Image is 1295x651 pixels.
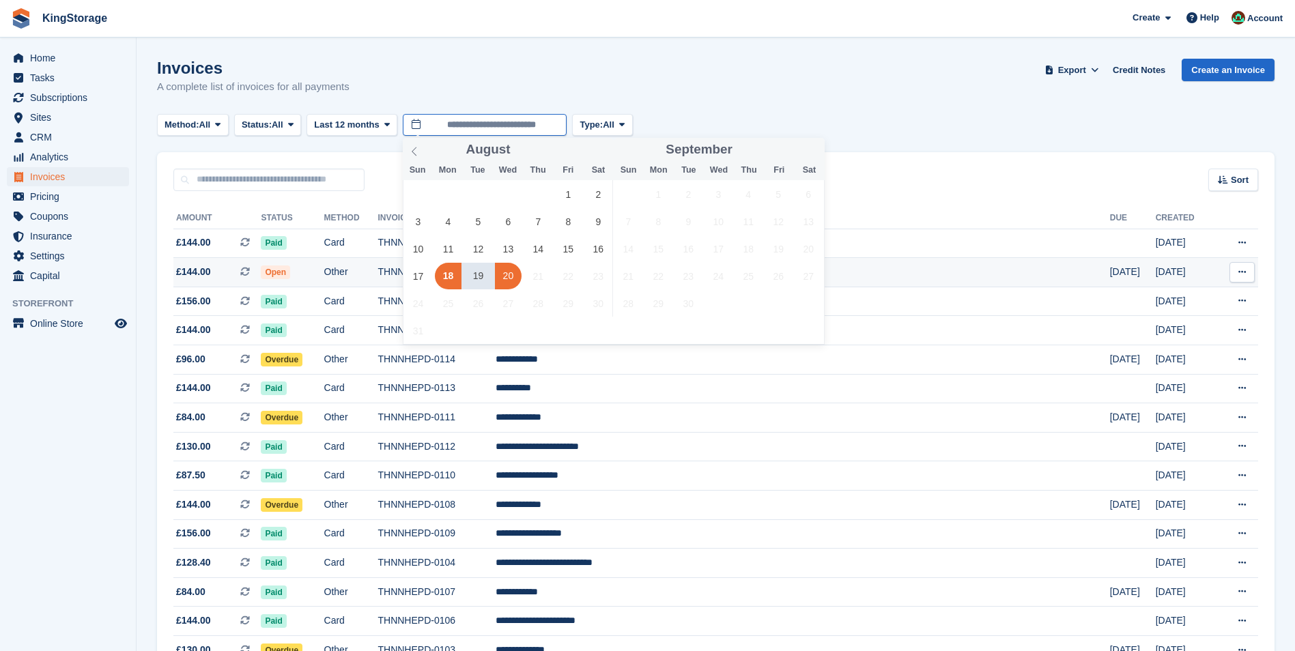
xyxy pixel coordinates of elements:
td: Card [324,374,378,403]
span: £84.00 [176,585,205,599]
span: Paid [261,381,286,395]
td: THNNHEPD-0118 [378,258,495,287]
span: £144.00 [176,613,211,628]
td: [DATE] [1110,403,1156,433]
span: August 20, 2025 [495,263,522,289]
button: Status: All [234,114,301,136]
span: Create [1133,11,1160,25]
td: [DATE] [1156,287,1215,316]
span: Paid [261,236,286,250]
span: September 17, 2025 [705,235,732,262]
a: menu [7,266,129,285]
td: [DATE] [1156,374,1215,403]
td: Card [324,229,378,258]
span: Capital [30,266,112,285]
span: August 31, 2025 [405,317,431,344]
a: menu [7,88,129,107]
span: Thu [734,166,764,175]
th: Status [261,207,324,229]
td: THNNHEPD-0111 [378,403,495,433]
th: Amount [173,207,261,229]
span: Tue [674,166,704,175]
th: Created [1156,207,1215,229]
a: menu [7,147,129,167]
span: August 4, 2025 [435,208,461,235]
span: £84.00 [176,410,205,424]
span: September 27, 2025 [795,263,822,289]
td: [DATE] [1156,549,1215,578]
p: A complete list of invoices for all payments [157,79,350,95]
span: Wed [493,166,523,175]
span: £144.00 [176,235,211,250]
span: August 3, 2025 [405,208,431,235]
span: Paid [261,527,286,540]
a: menu [7,314,129,333]
td: THNNHEPD-0113 [378,374,495,403]
span: August 16, 2025 [585,235,612,262]
span: Overdue [261,498,302,512]
td: Other [324,403,378,433]
td: [DATE] [1156,607,1215,636]
span: All [199,118,211,132]
span: August 24, 2025 [405,290,431,317]
td: [DATE] [1156,345,1215,375]
span: August 8, 2025 [555,208,582,235]
td: Card [324,316,378,345]
span: Invoices [30,167,112,186]
span: Paid [261,556,286,570]
span: August 10, 2025 [405,235,431,262]
th: Method [324,207,378,229]
span: £130.00 [176,439,211,454]
span: September 6, 2025 [795,181,822,207]
td: THNNHEPD-0112 [378,432,495,461]
a: menu [7,108,129,127]
a: menu [7,246,129,265]
td: Card [324,607,378,636]
span: August 1, 2025 [555,181,582,207]
td: Other [324,345,378,375]
td: Other [324,491,378,520]
span: September 2, 2025 [675,181,702,207]
span: Method: [165,118,199,132]
a: menu [7,207,129,226]
span: Paid [261,440,286,454]
span: August 6, 2025 [495,208,522,235]
span: August 5, 2025 [465,208,492,235]
span: Overdue [261,353,302,366]
span: September 21, 2025 [615,263,642,289]
span: £144.00 [176,265,211,279]
input: Year [732,143,775,157]
span: August 7, 2025 [525,208,552,235]
td: THNNHEPD-0104 [378,549,495,578]
td: Card [324,549,378,578]
span: September 5, 2025 [765,181,792,207]
img: stora-icon-8386f47178a22dfd0bd8f6a31ec36ba5ce8667c1dd55bd0f319d3a0aa187defe.svg [11,8,31,29]
a: menu [7,128,129,147]
span: September 15, 2025 [645,235,672,262]
span: September 7, 2025 [615,208,642,235]
span: August 9, 2025 [585,208,612,235]
span: August 19, 2025 [465,263,492,289]
td: THNNHEPD-0110 [378,461,495,491]
span: August 23, 2025 [585,263,612,289]
span: Paid [261,469,286,482]
span: September 1, 2025 [645,181,672,207]
span: Status: [242,118,272,132]
span: Open [261,265,290,279]
span: £144.00 [176,323,211,337]
span: Storefront [12,297,136,310]
span: September 16, 2025 [675,235,702,262]
span: September 14, 2025 [615,235,642,262]
span: Type: [580,118,603,132]
a: Credit Notes [1107,59,1171,81]
td: THNNHEPD-0117 [378,229,495,258]
td: [DATE] [1110,345,1156,375]
span: £128.40 [176,555,211,570]
span: August 18, 2025 [435,263,461,289]
span: August 28, 2025 [525,290,552,317]
span: CRM [30,128,112,147]
img: John King [1232,11,1245,25]
th: Due [1110,207,1156,229]
span: August 11, 2025 [435,235,461,262]
td: THNNHEPD-0116 [378,287,495,316]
